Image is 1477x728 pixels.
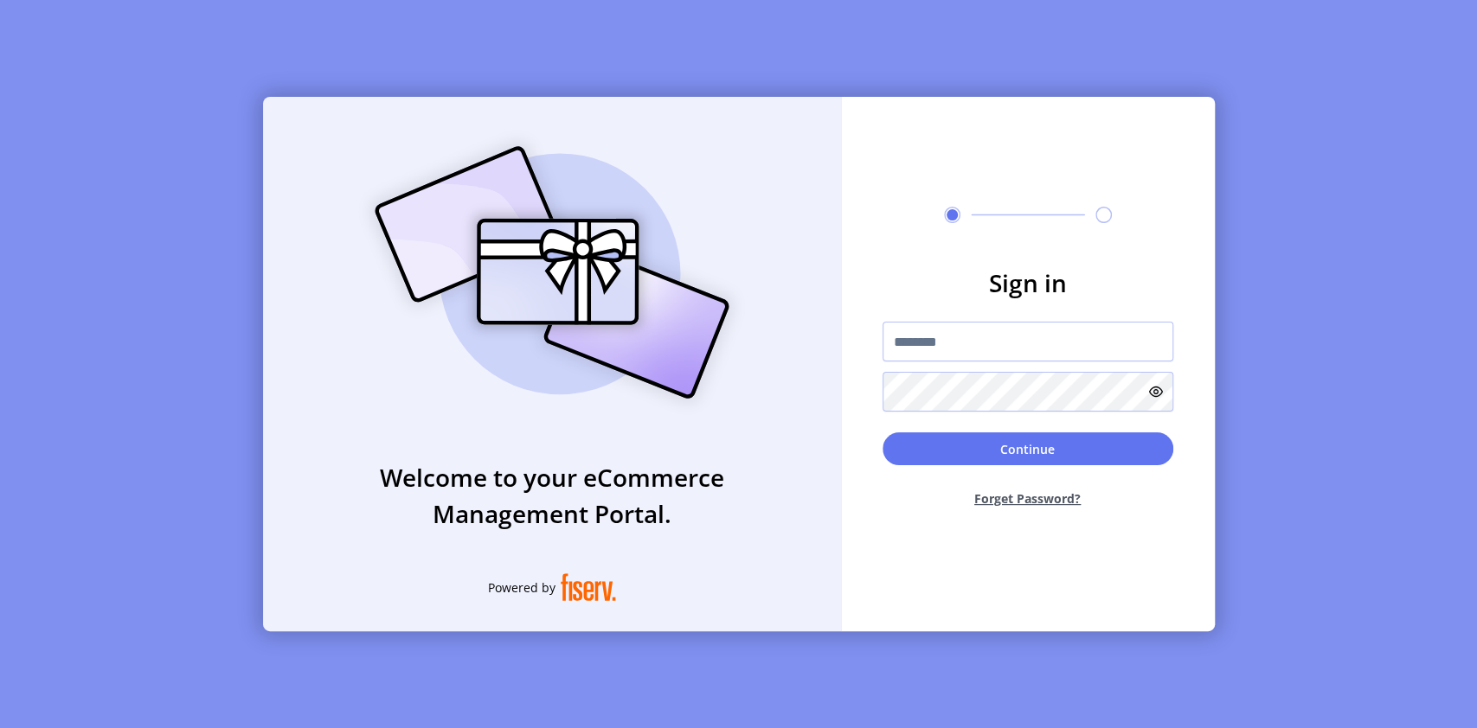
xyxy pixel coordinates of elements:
[349,127,755,418] img: card_Illustration.svg
[883,265,1173,301] h3: Sign in
[263,459,841,532] h3: Welcome to your eCommerce Management Portal.
[488,578,555,597] span: Powered by
[883,476,1173,521] button: Forget Password?
[883,432,1173,465] button: Continue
